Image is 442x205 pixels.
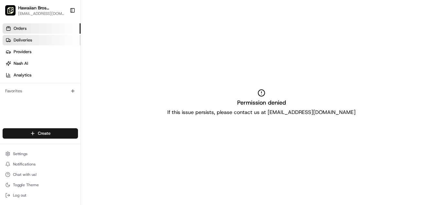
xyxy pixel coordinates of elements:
p: If this issue persists, please contact us at [EMAIL_ADDRESS][DOMAIN_NAME] [167,108,356,116]
span: Pylon [64,110,78,115]
button: Chat with us! [3,170,78,179]
div: Start new chat [22,62,106,68]
span: Toggle Theme [13,182,39,188]
span: Settings [13,151,28,156]
img: Nash [6,6,19,19]
span: Log out [13,193,26,198]
span: API Documentation [61,94,104,100]
button: Settings [3,149,78,158]
span: Orders [14,26,27,31]
div: 💻 [55,95,60,100]
button: Toggle Theme [3,180,78,189]
button: [EMAIL_ADDRESS][DOMAIN_NAME] [18,11,64,16]
img: 1736555255976-a54dd68f-1ca7-489b-9aae-adbdc363a1c4 [6,62,18,74]
a: Providers [3,47,81,57]
span: Create [38,131,50,136]
a: Deliveries [3,35,81,45]
a: 💻API Documentation [52,91,106,103]
button: Hawaiian Bros ([GEOGRAPHIC_DATA] IL [PERSON_NAME]) [18,5,64,11]
a: Nash AI [3,58,81,69]
button: Hawaiian Bros (Chicago IL Wacker)Hawaiian Bros ([GEOGRAPHIC_DATA] IL [PERSON_NAME])[EMAIL_ADDRESS... [3,3,67,18]
button: Notifications [3,160,78,169]
span: Deliveries [14,37,32,43]
span: Providers [14,49,31,55]
img: Hawaiian Bros (Chicago IL Wacker) [5,5,16,16]
span: Nash AI [14,61,28,66]
button: Start new chat [110,64,118,72]
p: Welcome 👋 [6,26,118,36]
span: Analytics [14,72,31,78]
button: Create [3,128,78,139]
div: We're available if you need us! [22,68,82,74]
a: 📗Knowledge Base [4,91,52,103]
div: Favorites [3,86,78,96]
span: Chat with us! [13,172,37,177]
a: Orders [3,23,81,34]
input: Clear [17,42,107,49]
span: Notifications [13,162,36,167]
span: Knowledge Base [13,94,50,100]
a: Powered byPylon [46,109,78,115]
a: Analytics [3,70,81,80]
div: 📗 [6,95,12,100]
h2: Permission denied [237,98,286,107]
button: Log out [3,191,78,200]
